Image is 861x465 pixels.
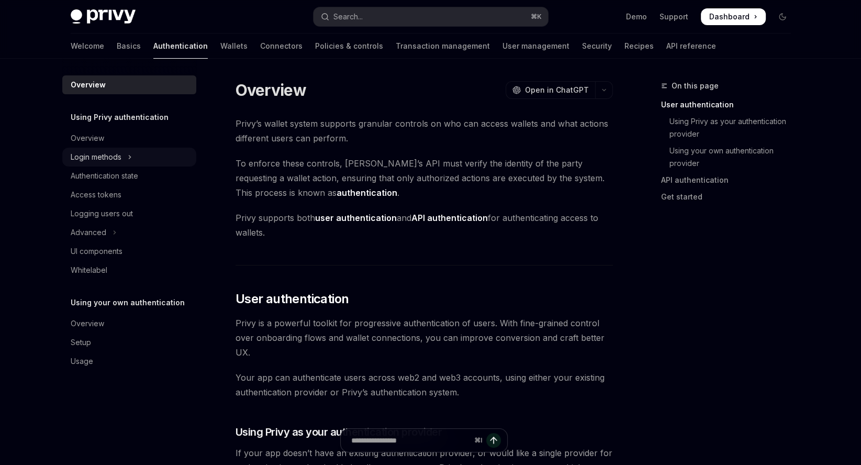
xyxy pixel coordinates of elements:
a: Dashboard [701,8,766,25]
span: Privy is a powerful toolkit for progressive authentication of users. With fine-grained control ov... [236,316,613,360]
button: Open in ChatGPT [506,81,595,99]
h5: Using your own authentication [71,296,185,309]
a: Overview [62,129,196,148]
div: Setup [71,336,91,349]
span: On this page [672,80,719,92]
span: ⌘ K [531,13,542,21]
div: Login methods [71,151,121,163]
div: Overview [71,79,106,91]
a: Logging users out [62,204,196,223]
a: User management [502,34,569,59]
span: Dashboard [709,12,750,22]
input: Ask a question... [351,429,470,452]
a: Authentication [153,34,208,59]
div: Authentication state [71,170,138,182]
div: Overview [71,317,104,330]
span: Privy supports both and for authenticating access to wallets. [236,211,613,240]
a: Using Privy as your authentication provider [661,113,799,142]
a: Demo [626,12,647,22]
h5: Using Privy authentication [71,111,169,124]
a: Overview [62,75,196,94]
strong: API authentication [411,213,488,223]
a: Access tokens [62,185,196,204]
button: Open search [314,7,548,26]
div: Whitelabel [71,264,107,276]
a: Transaction management [396,34,490,59]
strong: user authentication [315,213,397,223]
button: Toggle dark mode [774,8,791,25]
a: Authentication state [62,167,196,185]
span: To enforce these controls, [PERSON_NAME]’s API must verify the identity of the party requesting a... [236,156,613,200]
div: Advanced [71,226,106,239]
a: Security [582,34,612,59]
a: Setup [62,333,196,352]
button: Toggle Advanced section [62,223,196,242]
span: User authentication [236,291,349,307]
div: Search... [333,10,363,23]
a: API reference [666,34,716,59]
a: UI components [62,242,196,261]
a: Whitelabel [62,261,196,280]
a: Policies & controls [315,34,383,59]
div: Logging users out [71,207,133,220]
a: User authentication [661,96,799,113]
span: Your app can authenticate users across web2 and web3 accounts, using either your existing authent... [236,370,613,400]
a: API authentication [661,172,799,189]
a: Overview [62,314,196,333]
div: Usage [71,355,93,368]
a: Wallets [220,34,248,59]
a: Support [659,12,688,22]
button: Toggle Login methods section [62,148,196,167]
a: Recipes [624,34,654,59]
div: Access tokens [71,189,121,201]
span: Privy’s wallet system supports granular controls on who can access wallets and what actions diffe... [236,116,613,146]
img: dark logo [71,9,136,24]
a: Get started [661,189,799,205]
a: Using your own authentication provider [661,142,799,172]
button: Send message [486,433,501,448]
div: Overview [71,132,104,145]
a: Usage [62,352,196,371]
a: Connectors [260,34,303,59]
strong: authentication [337,187,397,198]
h1: Overview [236,81,306,99]
span: Open in ChatGPT [525,85,589,95]
span: Using Privy as your authentication provider [236,425,442,439]
div: UI components [71,245,122,258]
a: Basics [117,34,141,59]
a: Welcome [71,34,104,59]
